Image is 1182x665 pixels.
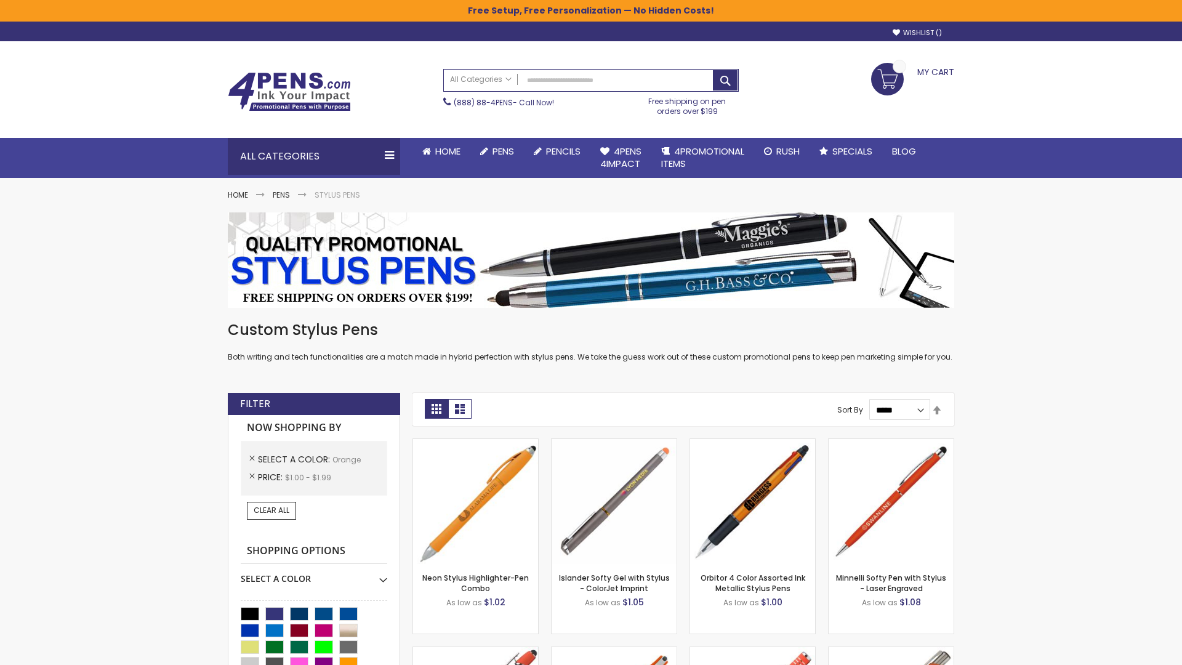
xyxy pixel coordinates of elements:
[413,647,538,657] a: 4P-MS8B-Orange
[810,138,882,165] a: Specials
[454,97,554,108] span: - Call Now!
[254,505,289,515] span: Clear All
[893,28,942,38] a: Wishlist
[228,320,954,363] div: Both writing and tech functionalities are a match made in hybrid perfection with stylus pens. We ...
[723,597,759,608] span: As low as
[228,320,954,340] h1: Custom Stylus Pens
[422,573,529,593] a: Neon Stylus Highlighter-Pen Combo
[829,439,954,564] img: Minnelli Softy Pen with Stylus - Laser Engraved-Orange
[552,439,677,564] img: Islander Softy Gel with Stylus - ColorJet Imprint-Orange
[829,438,954,449] a: Minnelli Softy Pen with Stylus - Laser Engraved-Orange
[776,145,800,158] span: Rush
[450,75,512,84] span: All Categories
[444,70,518,90] a: All Categories
[701,573,805,593] a: Orbitor 4 Color Assorted Ink Metallic Stylus Pens
[413,438,538,449] a: Neon Stylus Highlighter-Pen Combo-Orange
[332,454,361,465] span: Orange
[636,92,739,116] div: Free shipping on pen orders over $199
[600,145,641,170] span: 4Pens 4impact
[240,397,270,411] strong: Filter
[228,190,248,200] a: Home
[228,212,954,308] img: Stylus Pens
[412,138,470,165] a: Home
[484,596,505,608] span: $1.02
[228,72,351,111] img: 4Pens Custom Pens and Promotional Products
[829,647,954,657] a: Tres-Chic Softy Brights with Stylus Pen - Laser-Orange
[761,596,782,608] span: $1.00
[585,597,621,608] span: As low as
[836,573,946,593] a: Minnelli Softy Pen with Stylus - Laser Engraved
[241,538,387,565] strong: Shopping Options
[247,502,296,519] a: Clear All
[690,439,815,564] img: Orbitor 4 Color Assorted Ink Metallic Stylus Pens-Orange
[832,145,872,158] span: Specials
[425,399,448,419] strong: Grid
[258,453,332,465] span: Select A Color
[285,472,331,483] span: $1.00 - $1.99
[590,138,651,178] a: 4Pens4impact
[435,145,460,158] span: Home
[862,597,898,608] span: As low as
[837,405,863,415] label: Sort By
[228,138,400,175] div: All Categories
[470,138,524,165] a: Pens
[273,190,290,200] a: Pens
[446,597,482,608] span: As low as
[315,190,360,200] strong: Stylus Pens
[892,145,916,158] span: Blog
[690,647,815,657] a: Marin Softy Pen with Stylus - Laser Engraved-Orange
[241,564,387,585] div: Select A Color
[661,145,744,170] span: 4PROMOTIONAL ITEMS
[754,138,810,165] a: Rush
[413,439,538,564] img: Neon Stylus Highlighter-Pen Combo-Orange
[241,415,387,441] strong: Now Shopping by
[559,573,670,593] a: Islander Softy Gel with Stylus - ColorJet Imprint
[524,138,590,165] a: Pencils
[552,647,677,657] a: Avendale Velvet Touch Stylus Gel Pen-Orange
[546,145,581,158] span: Pencils
[651,138,754,178] a: 4PROMOTIONALITEMS
[492,145,514,158] span: Pens
[899,596,921,608] span: $1.08
[622,596,644,608] span: $1.05
[882,138,926,165] a: Blog
[454,97,513,108] a: (888) 88-4PENS
[690,438,815,449] a: Orbitor 4 Color Assorted Ink Metallic Stylus Pens-Orange
[552,438,677,449] a: Islander Softy Gel with Stylus - ColorJet Imprint-Orange
[258,471,285,483] span: Price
